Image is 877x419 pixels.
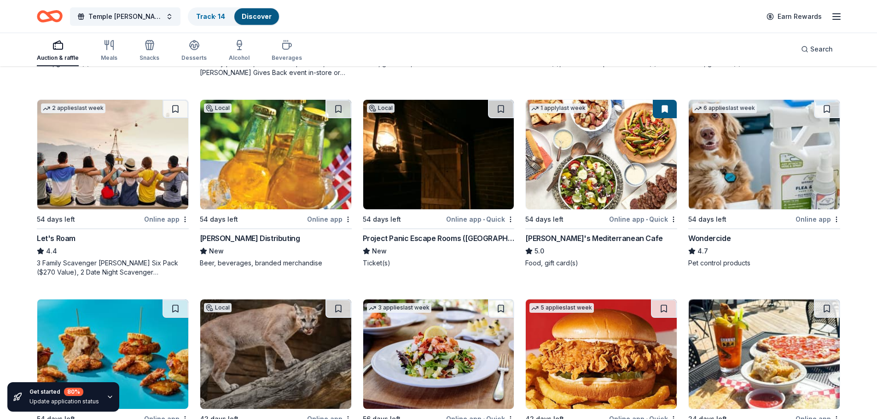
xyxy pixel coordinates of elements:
div: Beer, beverages, branded merchandise [200,258,352,268]
div: 3 applies last week [367,303,431,313]
div: Online app [144,213,189,225]
div: Local [367,103,395,113]
button: Temple [PERSON_NAME] the Kids Golf Tournament [70,7,180,26]
button: Beverages [272,36,302,66]
span: Temple [PERSON_NAME] the Kids Golf Tournament [88,11,162,22]
img: Image for Houston Zoo [200,299,351,409]
a: Discover [242,12,272,20]
div: Food, gift card(s) [525,258,677,268]
img: Image for Maple Street Biscuit [37,299,188,409]
img: Image for Andrews Distributing [200,100,351,209]
div: Auction & raffle [37,54,79,62]
button: Search [794,40,840,58]
div: Meals [101,54,117,62]
div: Online app [796,213,840,225]
img: Image for Project Panic Escape Rooms (Dallas) [363,100,514,209]
img: Image for Taziki's Mediterranean Cafe [526,100,677,209]
div: [PERSON_NAME]'s Mediterranean Cafe [525,233,662,244]
a: Image for Taziki's Mediterranean Cafe1 applylast week54 days leftOnline app•Quick[PERSON_NAME]'s ... [525,99,677,268]
div: 80 % [64,388,83,396]
span: • [483,216,485,223]
div: 54 days left [688,214,726,225]
div: Online app [307,213,352,225]
a: Track· 14 [196,12,225,20]
a: Image for Project Panic Escape Rooms (Dallas)Local54 days leftOnline app•QuickProject Panic Escap... [363,99,515,268]
img: Image for Wondercide [689,100,840,209]
a: Home [37,6,63,27]
div: 3 Family Scavenger [PERSON_NAME] Six Pack ($270 Value), 2 Date Night Scavenger [PERSON_NAME] Two ... [37,258,189,277]
div: Online app Quick [609,213,677,225]
div: Let's Roam [37,233,76,244]
div: Get started [29,388,99,396]
span: New [372,246,387,257]
button: Track· 14Discover [188,7,280,26]
div: 6 applies last week [692,103,757,113]
div: 54 days left [200,214,238,225]
span: 4.4 [46,246,57,257]
img: Image for Cameron Mitchell Restaurants [363,299,514,409]
div: Alcohol [229,54,250,62]
span: 4.7 [697,246,708,257]
div: 1 apply last week [529,103,587,113]
button: Meals [101,36,117,66]
a: Image for Let's Roam2 applieslast week54 days leftOnline appLet's Roam4.43 Family Scavenger [PERS... [37,99,189,277]
a: Image for Andrews DistributingLocal54 days leftOnline app[PERSON_NAME] DistributingNewBeer, bever... [200,99,352,268]
span: Search [810,44,833,55]
div: Snacks [139,54,159,62]
button: Snacks [139,36,159,66]
div: Beverages [272,54,302,62]
div: 5 applies last week [529,303,594,313]
span: • [646,216,648,223]
div: Desserts [181,54,207,62]
div: Online app Quick [446,213,514,225]
div: 54 days left [37,214,75,225]
button: Desserts [181,36,207,66]
div: Pet control products [688,258,840,268]
button: Auction & raffle [37,36,79,66]
span: 5.0 [534,246,544,257]
div: 54 days left [363,214,401,225]
button: Alcohol [229,36,250,66]
div: Wondercide [688,233,731,244]
img: Image for Let's Roam [37,100,188,209]
a: Earn Rewards [761,8,827,25]
div: Project Panic Escape Rooms ([GEOGRAPHIC_DATA]) [363,233,515,244]
div: 2 applies last week [41,103,105,113]
div: 54 days left [525,214,563,225]
div: Ticket(s) [363,258,515,268]
a: Image for Wondercide6 applieslast week54 days leftOnline appWondercide4.7Pet control products [688,99,840,268]
div: [PERSON_NAME] Distributing [200,233,300,244]
div: Update application status [29,398,99,405]
div: Local [204,103,232,113]
img: Image for Slices Pizzeria [689,299,840,409]
div: Local [204,303,232,312]
span: New [209,246,224,257]
div: Jewelry products, home decor products, and [PERSON_NAME] Gives Back event in-store or online (or ... [200,59,352,77]
img: Image for KBP Foods [526,299,677,409]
